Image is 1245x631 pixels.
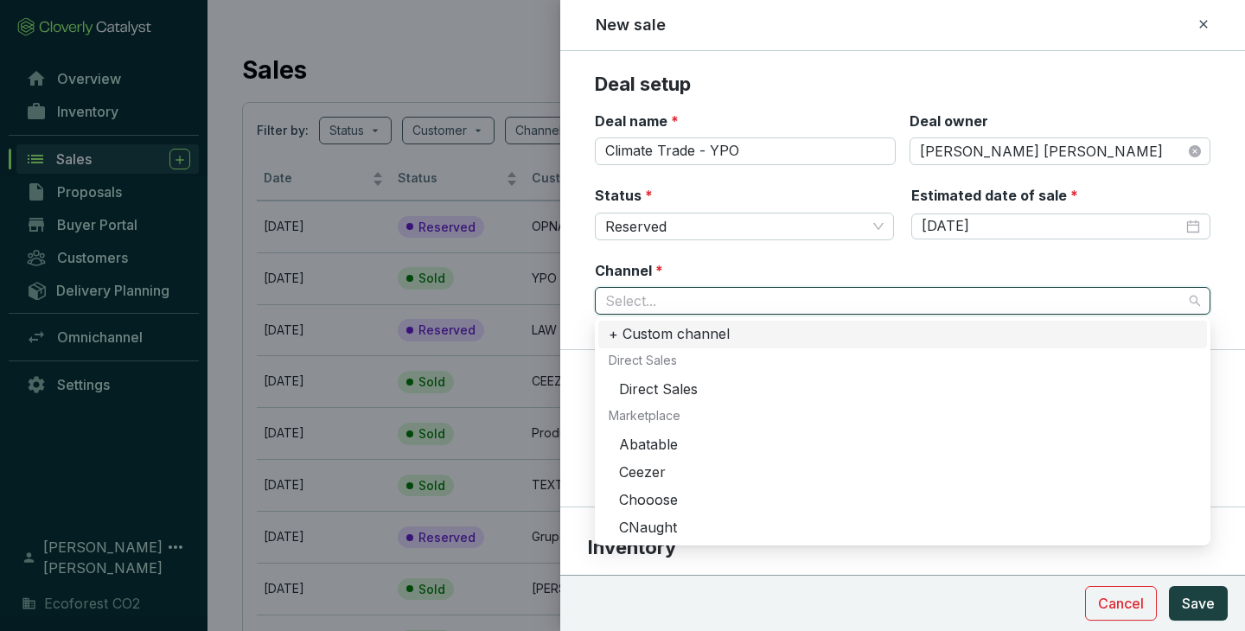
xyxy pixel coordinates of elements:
[598,431,1207,459] div: Abatable
[596,14,666,36] h2: New sale
[1098,593,1144,614] span: Cancel
[619,380,1197,399] div: Direct Sales
[911,186,1078,205] label: Estimated date of sale
[595,261,663,280] label: Channel
[922,217,1183,236] input: mm/dd/yy
[595,72,1210,98] p: Deal setup
[598,459,1207,487] div: Ceezer
[588,535,1217,561] p: Inventory
[595,186,653,205] label: Status
[605,214,884,239] span: Reserved
[619,436,1197,455] div: Abatable
[598,348,1207,376] div: Direct Sales
[920,138,1200,164] span: Roxana Ruth Rosas Bonilla
[1169,586,1228,621] button: Save
[1085,586,1157,621] button: Cancel
[609,325,1197,344] div: + Custom channel
[598,487,1207,514] div: Chooose
[619,519,1197,538] div: CNaught
[598,321,1207,348] div: + Custom channel
[598,376,1207,404] div: Direct Sales
[598,404,1207,431] div: Marketplace
[619,491,1197,510] div: Chooose
[595,112,679,131] label: Deal name
[1182,593,1215,614] span: Save
[910,112,988,131] label: Deal owner
[619,463,1197,482] div: Ceezer
[1189,145,1201,157] span: close-circle
[598,514,1207,542] div: CNaught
